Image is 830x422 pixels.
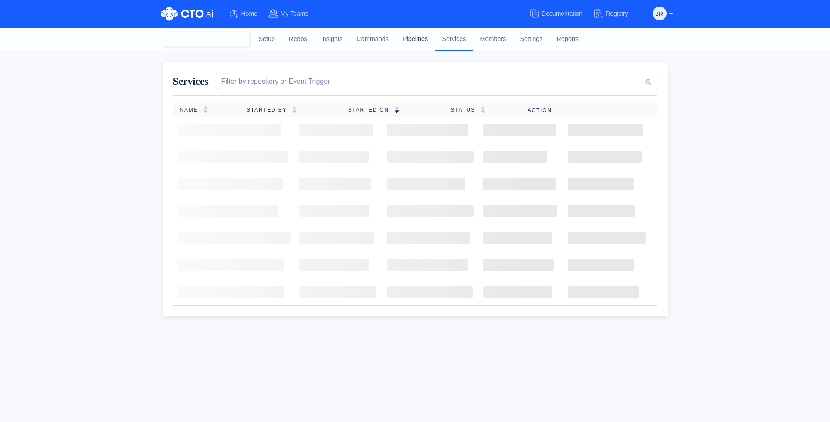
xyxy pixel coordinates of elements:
a: Documentation [529,6,593,22]
span: Registry [606,10,628,17]
button: JR [653,7,667,20]
a: Registry [593,6,638,22]
img: sorting-empty.svg [203,106,208,113]
a: Home [229,6,268,22]
span: JR [656,7,663,21]
span: Home [241,10,257,17]
span: Status [451,107,480,113]
div: Filter by repository or Event Trigger [218,76,330,87]
img: sorting-down.svg [394,106,400,113]
img: CTO.ai Logo [161,7,213,21]
a: Services [435,27,473,50]
span: Started By [247,107,292,113]
img: sorting-empty.svg [292,106,297,113]
a: Insights [314,27,350,51]
a: Repos [282,27,314,51]
a: Setup [252,27,282,51]
a: Settings [513,27,549,51]
span: Services [173,75,209,87]
a: Pipelines [396,27,435,51]
a: Members [473,27,513,51]
a: My Teams [268,6,319,22]
span: Name [180,107,203,113]
a: Commands [349,27,396,51]
th: Action [521,103,657,117]
span: Documentation [542,10,583,17]
a: Reports [549,27,585,51]
span: My Teams [281,10,308,17]
img: sorting-empty.svg [481,106,486,113]
span: Started On [348,107,394,113]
